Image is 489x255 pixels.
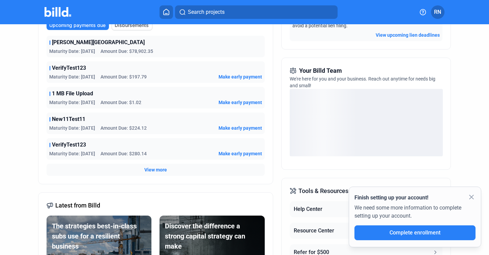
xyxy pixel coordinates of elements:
span: Latest from Billd [55,201,100,210]
span: VerifyTest123 [52,141,86,149]
span: [PERSON_NAME][GEOGRAPHIC_DATA] [52,38,145,46]
div: Help Center [294,205,322,213]
button: Make early payment [219,99,262,106]
span: Maturity Date: [DATE] [49,73,95,80]
span: Disbursements [115,22,149,29]
span: We're here for you and your business. Reach out anytime for needs big and small! [290,76,435,88]
span: 1 MB File Upload [52,90,93,98]
span: Amount Due: $280.14 [100,150,147,157]
button: Make early payment [219,125,262,131]
button: Complete enrollment [354,225,476,240]
span: New11Test11 [52,115,85,123]
span: RN [434,8,441,16]
span: Complete enrollment [390,229,440,236]
span: Amount Due: $224.12 [100,125,147,131]
div: Resource Center [294,227,334,235]
button: Disbursements [112,20,152,30]
span: Your Billd Team [299,66,342,75]
span: Maturity Date: [DATE] [49,125,95,131]
span: VerifyTest123 [52,64,86,72]
div: We need some more information to complete setting up your account. [354,202,476,225]
button: Help Center [290,201,443,217]
button: RN [431,5,444,19]
span: Amount Due: $1.02 [100,99,141,106]
span: Amount Due: $197.79 [100,73,147,80]
span: Tools & Resources [298,186,348,196]
div: Discover the difference a strong capital strategy can make [165,221,259,251]
button: Search projects [175,5,338,19]
button: Make early payment [219,150,262,157]
button: Make early payment [219,73,262,80]
mat-icon: close [467,193,476,201]
button: View upcoming lien deadlines [376,32,440,38]
span: Maturity Date: [DATE] [49,150,95,157]
img: Billd Company Logo [45,7,71,17]
div: Finish setting up your account! [354,194,476,202]
span: Amount Due: $78,902.35 [100,48,153,55]
span: Search projects [188,8,225,16]
div: The strategies best-in-class subs use for a resilient business [52,221,146,251]
button: View more [144,166,167,173]
button: Resource Center [290,223,443,239]
span: Upcoming payments due [49,22,106,29]
div: loading [290,89,443,156]
button: Upcoming payments due [47,21,109,30]
span: Maturity Date: [DATE] [49,48,95,55]
span: Maturity Date: [DATE] [49,99,95,106]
